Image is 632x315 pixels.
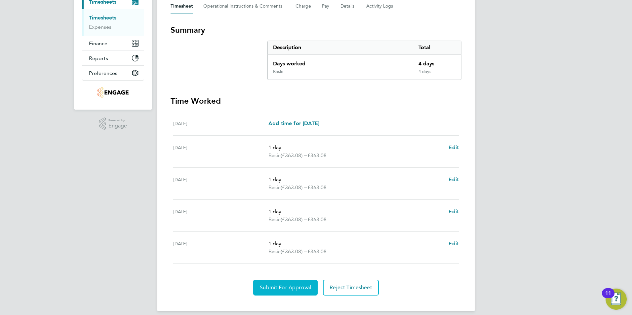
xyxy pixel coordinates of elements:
a: Edit [449,208,459,216]
span: Edit [449,176,459,183]
div: [DATE] [173,176,268,192]
div: [DATE] [173,208,268,224]
div: Days worked [268,54,413,69]
span: Basic [268,152,281,159]
div: 4 days [413,69,461,80]
span: Preferences [89,70,117,76]
div: [DATE] [173,144,268,159]
button: Open Resource Center, 11 new notifications [606,289,627,310]
button: Reports [82,51,144,65]
div: Total [413,41,461,54]
div: Basic [273,69,283,74]
a: Timesheets [89,15,116,21]
span: Finance [89,40,107,47]
button: Submit For Approval [253,280,318,296]
div: [DATE] [173,240,268,256]
a: Edit [449,240,459,248]
div: [DATE] [173,120,268,127]
span: Edit [449,240,459,247]
button: Reject Timesheet [323,280,379,296]
h3: Summary [171,25,461,35]
span: £363.08 [307,216,327,223]
span: Submit For Approval [260,284,311,291]
div: 4 days [413,54,461,69]
span: £363.08 [307,184,327,191]
span: Engage [108,123,127,129]
div: Summary [267,41,461,80]
section: Timesheet [171,25,461,296]
p: 1 day [268,240,443,248]
div: Description [268,41,413,54]
span: (£363.08) = [281,184,307,191]
span: Basic [268,184,281,192]
button: Finance [82,36,144,51]
p: 1 day [268,208,443,216]
span: (£363.08) = [281,152,307,158]
span: Edit [449,208,459,215]
a: Add time for [DATE] [268,120,319,127]
a: Edit [449,176,459,184]
button: Preferences [82,66,144,80]
span: Reject Timesheet [330,284,372,291]
span: Add time for [DATE] [268,120,319,126]
span: Basic [268,216,281,224]
h3: Time Worked [171,96,461,106]
span: £363.08 [307,152,327,158]
span: Basic [268,248,281,256]
p: 1 day [268,144,443,152]
span: Powered by [108,118,127,123]
a: Edit [449,144,459,152]
span: (£363.08) = [281,248,307,255]
a: Expenses [89,24,111,30]
p: 1 day [268,176,443,184]
div: 11 [605,293,611,302]
a: Powered byEngage [99,118,127,130]
div: Timesheets [82,9,144,36]
span: (£363.08) = [281,216,307,223]
span: £363.08 [307,248,327,255]
span: Reports [89,55,108,61]
span: Edit [449,144,459,151]
img: knightwood-logo-retina.png [98,87,128,98]
a: Go to home page [82,87,144,98]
